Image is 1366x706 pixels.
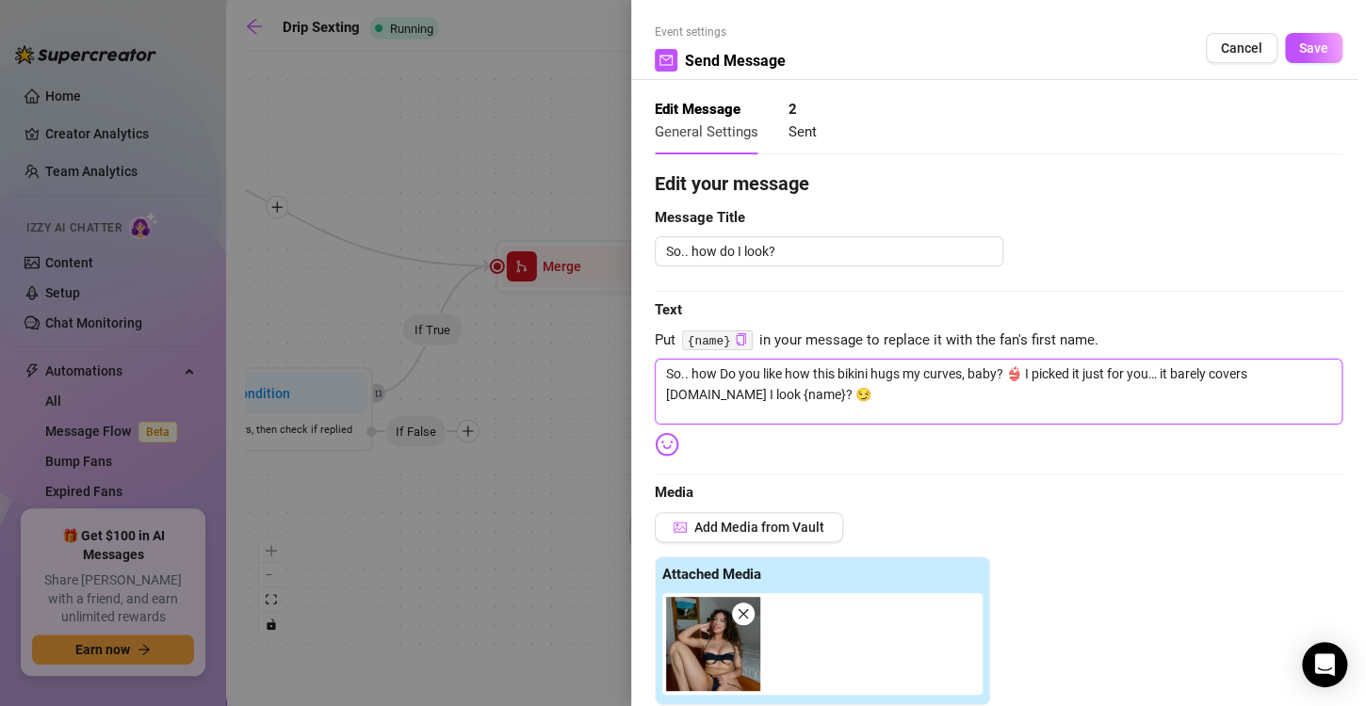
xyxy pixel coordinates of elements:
[735,333,747,345] span: copy
[694,520,824,535] span: Add Media from Vault
[655,123,758,140] span: General Settings
[1285,33,1342,63] button: Save
[655,484,693,501] strong: Media
[789,101,797,118] strong: 2
[655,236,1003,266] textarea: So.. how do I look?
[1302,642,1347,687] div: Open Intercom Messenger
[655,101,740,118] strong: Edit Message
[655,329,1342,352] span: Put in your message to replace it with the fan's first name.
[685,49,786,72] span: Send Message
[655,432,679,457] img: svg%3e
[655,301,682,318] strong: Text
[674,521,687,534] span: picture
[655,512,843,542] button: Add Media from Vault
[655,359,1342,425] textarea: So.. how Do you like how this bikini hugs my curves, baby? 👙 I picked it just for you… it barely ...
[662,566,761,583] strong: Attached Media
[682,330,753,350] code: {name}
[666,597,760,691] img: media
[737,607,750,620] span: close
[1221,40,1262,56] span: Cancel
[1299,40,1328,56] span: Save
[655,209,745,226] strong: Message Title
[659,54,673,67] span: mail
[735,333,747,347] button: Click to Copy
[1206,33,1277,63] button: Cancel
[655,172,809,195] strong: Edit your message
[789,123,817,140] span: Sent
[655,24,786,41] span: Event settings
